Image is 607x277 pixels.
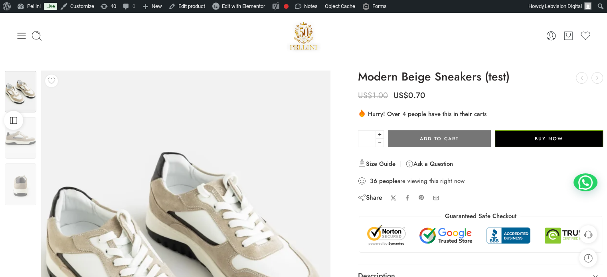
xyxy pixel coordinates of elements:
a: Share on X [390,195,396,201]
span: US$ [358,90,372,101]
a: Live [44,3,57,10]
div: Focus keyphrase not set [284,4,289,9]
img: Artboard 5 (1) [5,117,36,159]
span: Lebvision Digital [545,3,582,9]
input: Product quantity [358,130,376,147]
button: Buy Now [495,130,603,147]
strong: people [379,177,397,185]
img: Pellini [287,19,321,53]
legend: Guaranteed Safe Checkout [441,212,520,220]
div: Share [358,193,382,202]
a: Pellini - [287,19,321,53]
img: Trust [365,224,596,247]
strong: 36 [370,177,377,185]
img: Artboard 5 (1) [5,163,36,205]
span: Edit with Elementor [222,3,265,9]
a: My Account [546,30,557,41]
div: Hurry! Over 4 people have this in their carts [358,109,603,118]
a: Wishlist [580,30,591,41]
a: Pin on Pinterest [418,194,425,201]
div: are viewing this right now [358,177,603,185]
a: Share on Facebook [404,195,410,201]
span: US$ [393,90,408,101]
h1: Modern Beige Sneakers (test) [358,71,603,83]
a: Size Guide [358,159,395,169]
button: Add to cart [388,130,491,147]
bdi: 0.70 [393,90,425,101]
bdi: 1.00 [358,90,388,101]
a: Ask a Question [405,159,453,169]
a: Email to your friends [433,194,439,201]
a: Cart [563,30,574,41]
img: Artboard 5 (1) [5,71,36,112]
